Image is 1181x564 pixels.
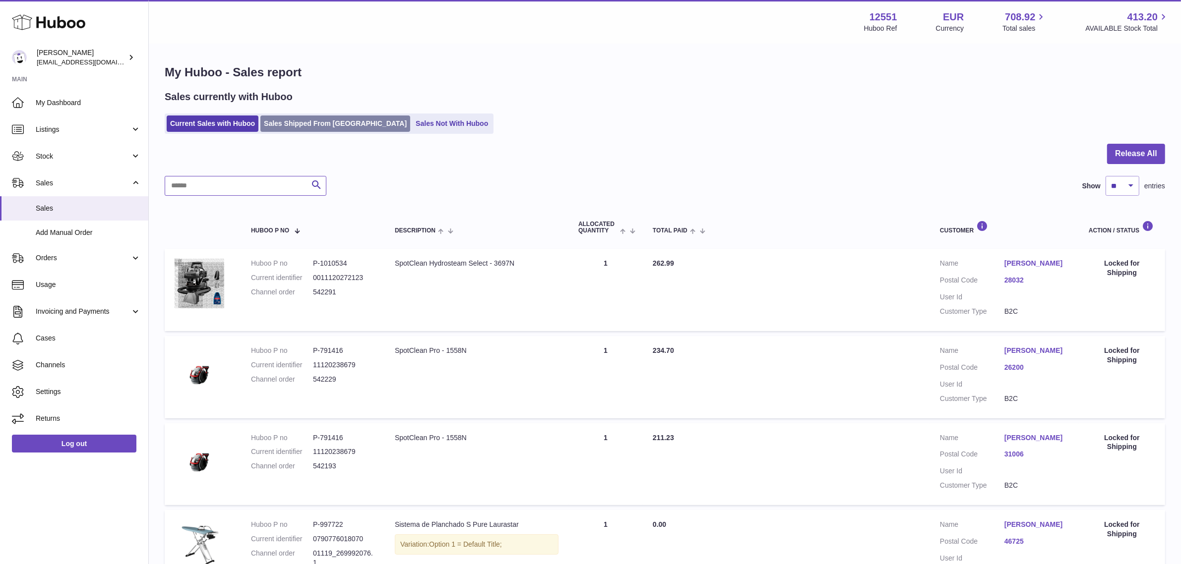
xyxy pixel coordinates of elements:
div: Sistema de Planchado S Pure Laurastar [395,520,559,529]
span: [EMAIL_ADDRESS][DOMAIN_NAME] [37,58,146,66]
a: 46725 [1004,537,1069,546]
span: Huboo P no [251,227,289,234]
div: SpotClean Hydrosteam Select - 3697N [395,259,559,268]
div: Variation: [395,534,559,555]
a: Sales Not With Huboo [412,115,492,132]
dt: Current identifier [251,534,313,544]
span: Description [395,227,435,234]
img: internalAdmin-12551@internal.huboo.com [12,50,27,65]
dt: Channel order [251,461,313,471]
div: Locked for Shipping [1089,433,1155,452]
div: Action / Status [1089,221,1155,234]
span: 0.00 [653,520,666,528]
dt: Channel order [251,287,313,297]
h2: Sales currently with Huboo [165,90,293,104]
dt: Postal Code [940,537,1004,549]
dt: Current identifier [251,447,313,456]
dd: 11120238679 [313,360,375,370]
dd: 542291 [313,287,375,297]
a: 31006 [1004,450,1069,459]
dt: Postal Code [940,276,1004,287]
dd: P-997722 [313,520,375,529]
dd: B2C [1004,307,1069,316]
div: Locked for Shipping [1089,259,1155,278]
span: ALLOCATED Quantity [578,221,618,234]
img: 125511685960965.jpeg [175,346,224,395]
div: SpotClean Pro - 1558N [395,433,559,443]
dd: 542229 [313,375,375,384]
img: 1726485030.jpeg [175,259,224,308]
dt: User Id [940,380,1004,389]
span: Stock [36,152,130,161]
a: [PERSON_NAME] [1004,433,1069,443]
dt: Customer Type [940,394,1004,403]
dt: Huboo P no [251,259,313,268]
h1: My Huboo - Sales report [165,64,1165,80]
span: Channels [36,360,141,370]
div: Locked for Shipping [1089,520,1155,539]
dd: B2C [1004,394,1069,403]
span: Usage [36,280,141,289]
td: 1 [568,336,643,418]
dd: P-1010534 [313,259,375,268]
dd: B2C [1004,481,1069,490]
dt: Name [940,433,1004,445]
dt: Customer Type [940,481,1004,490]
dd: P-791416 [313,433,375,443]
span: Cases [36,334,141,343]
a: Log out [12,435,136,452]
div: [PERSON_NAME] [37,48,126,67]
div: Currency [936,24,964,33]
dt: Huboo P no [251,520,313,529]
dd: 542193 [313,461,375,471]
span: Add Manual Order [36,228,141,237]
span: Total sales [1002,24,1047,33]
span: Orders [36,253,130,263]
div: SpotClean Pro - 1558N [395,346,559,355]
span: Invoicing and Payments [36,307,130,316]
a: 413.20 AVAILABLE Stock Total [1085,10,1169,33]
dd: P-791416 [313,346,375,355]
dt: Name [940,346,1004,358]
span: 708.92 [1005,10,1035,24]
dd: 0790776018070 [313,534,375,544]
dt: User Id [940,554,1004,563]
span: 413.20 [1127,10,1158,24]
div: Customer [940,221,1069,234]
strong: EUR [943,10,964,24]
a: [PERSON_NAME] [1004,346,1069,355]
span: Option 1 = Default Title; [429,540,502,548]
dt: Customer Type [940,307,1004,316]
button: Release All [1107,144,1165,164]
dt: Postal Code [940,363,1004,375]
div: Huboo Ref [864,24,897,33]
td: 1 [568,249,643,331]
dt: Name [940,520,1004,532]
dd: 11120238679 [313,447,375,456]
dt: Huboo P no [251,346,313,355]
span: Sales [36,204,141,213]
a: 708.92 Total sales [1002,10,1047,33]
dt: User Id [940,292,1004,302]
div: Locked for Shipping [1089,346,1155,365]
span: 234.70 [653,346,674,354]
a: [PERSON_NAME] [1004,520,1069,529]
dt: Huboo P no [251,433,313,443]
dd: 0011120272123 [313,273,375,282]
dt: Current identifier [251,273,313,282]
a: 28032 [1004,276,1069,285]
td: 1 [568,423,643,506]
dt: Current identifier [251,360,313,370]
label: Show [1082,181,1101,191]
span: Total paid [653,227,687,234]
strong: 12551 [870,10,897,24]
a: [PERSON_NAME] [1004,259,1069,268]
dt: Channel order [251,375,313,384]
span: 211.23 [653,434,674,442]
span: 262.99 [653,259,674,267]
span: Sales [36,178,130,188]
a: Sales Shipped From [GEOGRAPHIC_DATA] [260,115,410,132]
span: My Dashboard [36,98,141,108]
span: entries [1144,181,1165,191]
a: 26200 [1004,363,1069,372]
